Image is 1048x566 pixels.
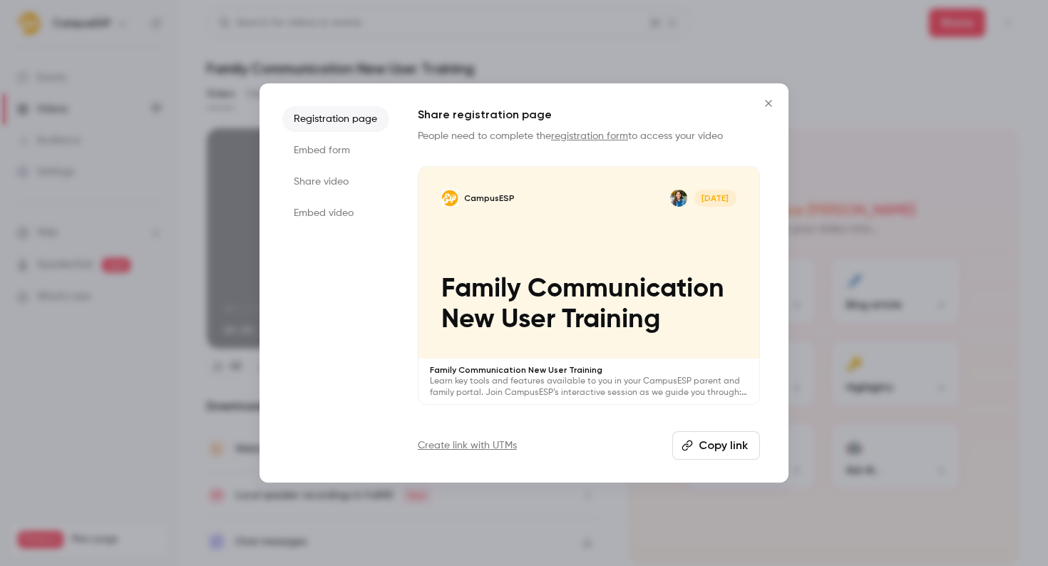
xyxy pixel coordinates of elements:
a: Create link with UTMs [418,438,517,453]
li: Share video [282,169,389,195]
span: [DATE] [694,190,736,207]
li: Registration page [282,106,389,132]
button: Copy link [672,431,760,460]
p: People need to complete the to access your video [418,129,760,143]
button: Close [754,89,783,118]
p: Family Communication New User Training [430,364,748,376]
p: Family Communication New User Training [441,274,736,336]
a: Family Communication New User TrainingCampusESPLacey Janofsky[DATE]Family Communication New User ... [418,166,760,405]
li: Embed form [282,138,389,163]
img: Family Communication New User Training [441,190,458,207]
li: Embed video [282,200,389,226]
a: registration form [551,131,628,141]
img: Lacey Janofsky [670,190,687,207]
h1: Share registration page [418,106,760,123]
p: Learn key tools and features available to you in your CampusESP parent and family portal. Join Ca... [430,376,748,398]
p: CampusESP [464,192,515,204]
